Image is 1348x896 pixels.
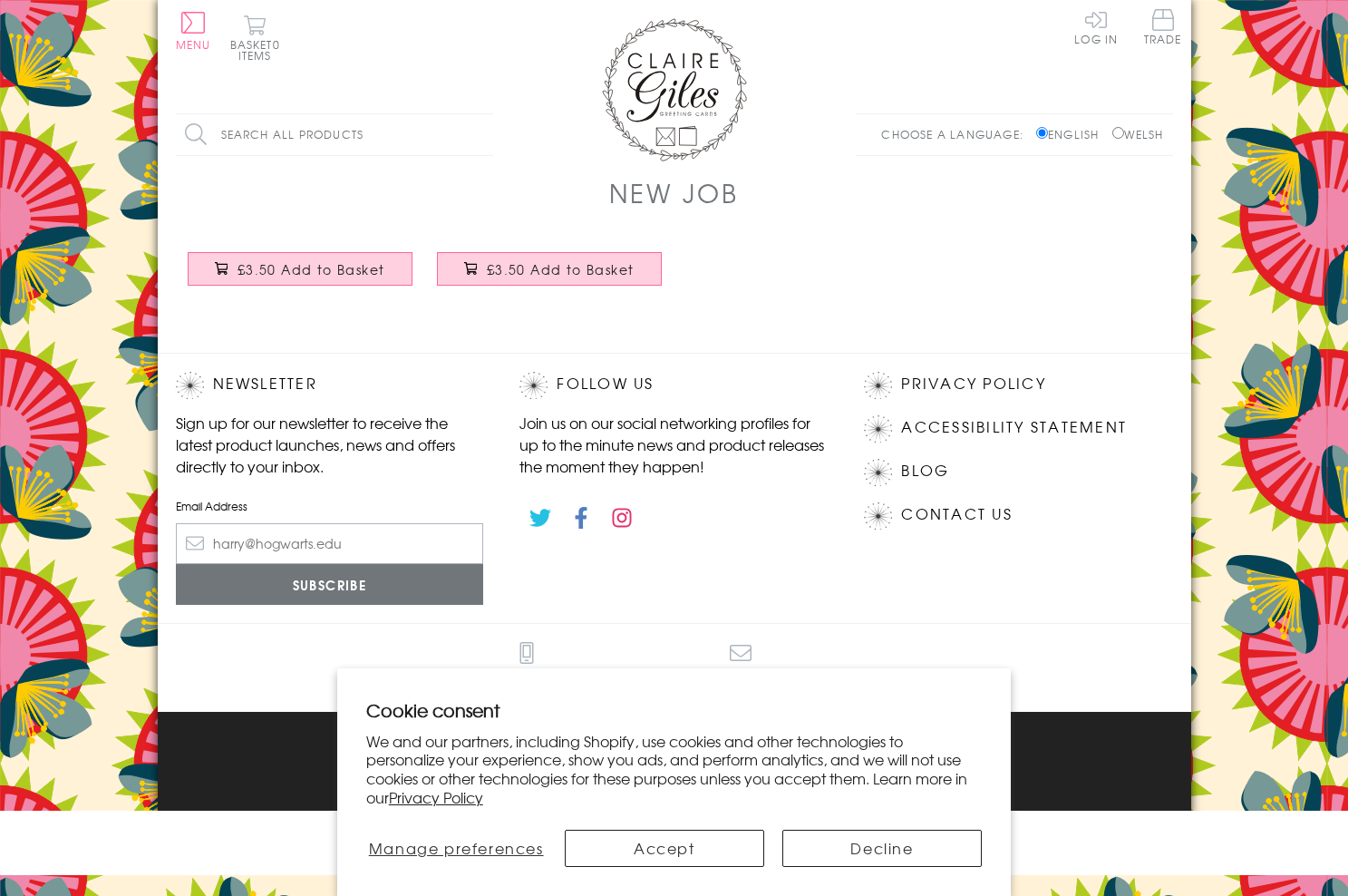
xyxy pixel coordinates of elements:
[901,502,1012,527] a: Contact Us
[366,732,983,807] p: We and our partners, including Shopify, use cookies and other technologies to personalize your ex...
[1144,9,1182,44] span: Trade
[176,12,211,50] button: Menu
[366,697,983,723] h2: Cookie consent
[469,642,585,694] a: 0191 270 8191
[176,36,211,53] span: Menu
[1074,9,1118,44] a: Log In
[1112,126,1164,142] label: Welsh
[609,174,738,211] h1: New Job
[602,18,747,161] img: Claire Giles Greetings Cards
[176,372,484,399] h2: Newsletter
[176,239,425,317] a: New Job Card, Blue Stars, Good Luck, padded star embellished £3.50 Add to Basket
[1036,126,1108,142] label: English
[565,830,764,867] button: Accept
[238,260,385,278] span: £3.50 Add to Basket
[176,771,1173,787] p: © 2025 .
[369,837,544,859] span: Manage preferences
[425,239,674,317] a: New Job Card, Good Luck, Embellished with a padded star £3.50 Add to Basket
[230,15,280,61] button: Basket0 items
[176,498,484,514] label: Email Address
[901,415,1127,440] a: Accessibility Statement
[782,830,982,867] button: Decline
[519,412,828,477] p: Join us on our social networking profiles for up to the minute news and product releases the mome...
[176,412,484,477] p: Sign up for our newsletter to receive the latest product launches, news and offers directly to yo...
[238,36,280,63] span: 0 items
[901,459,949,483] a: Blog
[487,260,635,278] span: £3.50 Add to Basket
[475,114,493,155] input: Search
[519,372,828,399] h2: Follow Us
[437,252,662,286] button: £3.50 Add to Basket
[603,642,879,694] a: [EMAIL_ADDRESS][DOMAIN_NAME]
[366,830,547,867] button: Manage preferences
[1112,127,1124,139] input: Welsh
[176,523,484,564] input: harry@hogwarts.edu
[901,372,1045,396] a: Privacy Policy
[881,126,1033,142] p: Choose a language:
[1144,9,1182,48] a: Trade
[389,786,483,808] a: Privacy Policy
[176,114,493,155] input: Search all products
[1036,127,1048,139] input: English
[188,252,412,286] button: £3.50 Add to Basket
[176,564,484,605] input: Subscribe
